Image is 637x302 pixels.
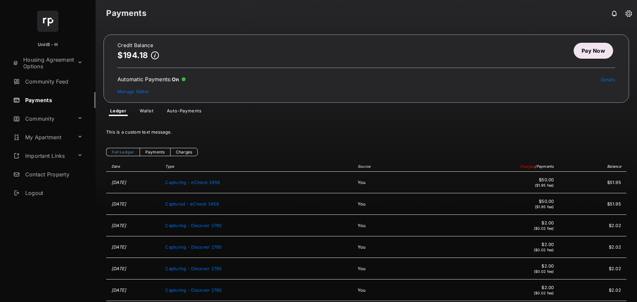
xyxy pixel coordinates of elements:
[106,161,162,172] th: Date
[38,41,58,48] p: UnitB - H
[165,201,219,207] span: Captured - eCheck 3456
[463,199,554,204] span: $50.00
[463,285,554,290] span: $2.00
[111,201,126,207] time: [DATE]
[463,242,554,247] span: $2.00
[170,148,198,156] a: Charges
[37,11,58,32] img: svg+xml;base64,PHN2ZyB4bWxucz0iaHR0cDovL3d3dy53My5vcmcvMjAwMC9zdmciIHdpZHRoPSI2NCIgaGVpZ2h0PSI2NC...
[535,183,554,188] span: ($1.95 fee)
[111,266,126,271] time: [DATE]
[111,223,126,228] time: [DATE]
[111,180,126,185] time: [DATE]
[534,226,554,231] span: ($0.02 fee)
[557,161,626,172] th: Balance
[557,258,626,279] td: $2.02
[557,172,626,193] td: $51.95
[140,148,170,156] a: Payments
[11,148,75,164] a: Important Links
[111,244,126,250] time: [DATE]
[557,215,626,236] td: $2.02
[165,266,222,271] span: Capturing - Discover 2780
[106,124,626,140] div: This is a custom text message.
[117,51,148,60] p: $194.18
[172,76,179,83] span: On
[11,92,96,108] a: Payments
[117,76,186,83] div: Automatic Payments :
[534,248,554,252] span: ($0.02 fee)
[165,287,222,293] span: Capturing - Discover 2780
[11,166,96,182] a: Contact Property
[106,9,146,17] strong: Payments
[165,180,220,185] span: Capturing - eCheck 3456
[11,129,75,145] a: My Apartment
[134,108,159,116] a: Wallet
[354,161,460,172] th: Source
[534,291,554,295] span: ($0.02 fee)
[354,258,460,279] td: You
[165,223,222,228] span: Capturing - Discover 2780
[162,108,207,116] a: Auto-Payments
[106,148,140,156] a: Full Ledger
[105,108,132,116] a: Ledger
[463,220,554,225] span: $2.00
[162,161,354,172] th: Type
[11,185,96,201] a: Logout
[11,111,75,127] a: Community
[11,55,75,71] a: Housing Agreement Options
[463,177,554,182] span: $50.00
[463,263,554,269] span: $2.00
[557,193,626,215] td: $51.95
[354,215,460,236] td: You
[535,164,554,169] span: / Payments
[117,89,149,94] a: Manage Wallet
[354,193,460,215] td: You
[354,172,460,193] td: You
[117,43,159,48] h2: Credit Balance
[601,77,615,82] a: Details
[520,164,535,169] span: Charges
[165,244,222,250] span: Capturing - Discover 2780
[11,74,96,90] a: Community Feed
[534,269,554,274] span: ($0.02 fee)
[557,279,626,301] td: $2.02
[111,287,126,293] time: [DATE]
[557,236,626,258] td: $2.02
[354,236,460,258] td: You
[354,279,460,301] td: You
[535,205,554,209] span: ($1.95 fee)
